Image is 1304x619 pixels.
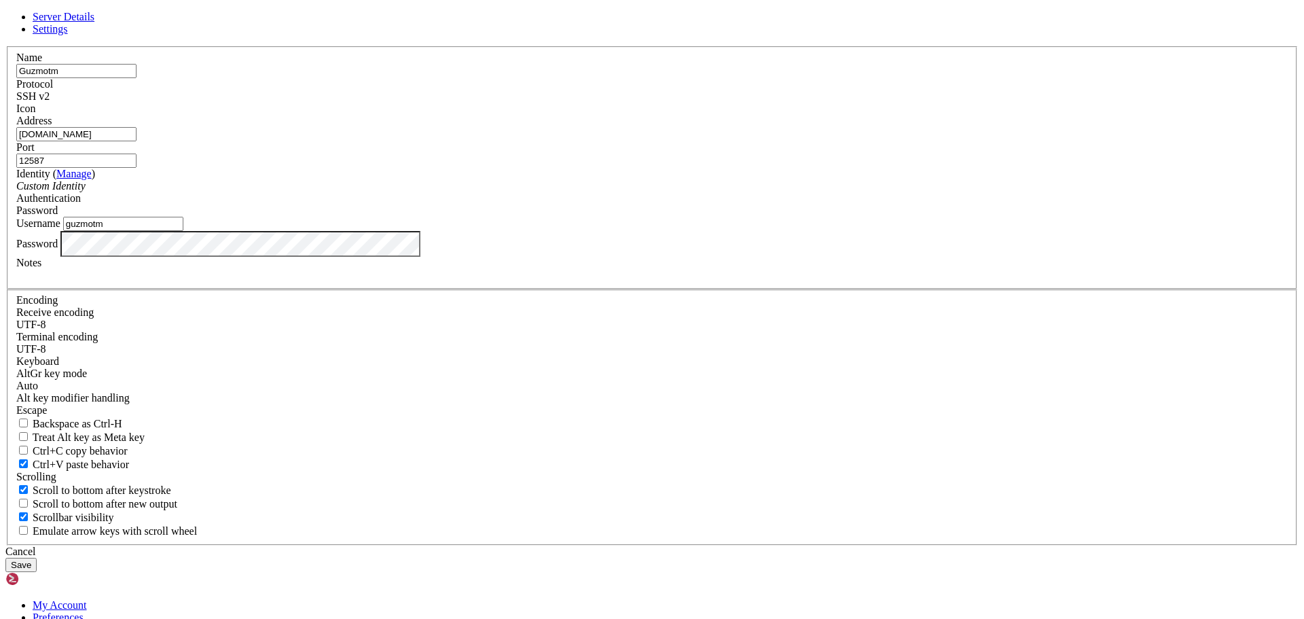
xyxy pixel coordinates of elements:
input: Emulate arrow keys with scroll wheel [19,526,28,535]
input: Port Number [16,154,137,168]
label: Whether the Alt key acts as a Meta key or as a distinct Alt key. [16,431,145,443]
span: Escape [16,404,47,416]
label: Username [16,217,60,229]
span: ( ) [53,168,95,179]
div: Password [16,205,1288,217]
div: SSH v2 [16,90,1288,103]
label: Scrolling [16,471,56,482]
label: Password [16,237,58,249]
span: Password [16,205,58,216]
span: SSH v2 [16,90,50,102]
label: The default terminal encoding. ISO-2022 enables character map translations (like graphics maps). ... [16,331,98,342]
span: Emulate arrow keys with scroll wheel [33,525,197,537]
span: Scroll to bottom after new output [33,498,177,510]
label: Set the expected encoding for data received from the host. If the encodings do not match, visual ... [16,306,94,318]
div: UTF-8 [16,343,1288,355]
label: Protocol [16,78,53,90]
span: Backspace as Ctrl-H [33,418,122,429]
input: Scroll to bottom after keystroke [19,485,28,494]
a: Manage [56,168,92,179]
input: Scrollbar visibility [19,512,28,521]
label: If true, the backspace should send BS ('\x08', aka ^H). Otherwise the backspace key should send '... [16,418,122,429]
input: Ctrl+C copy behavior [19,446,28,455]
label: Ctrl+V pastes if true, sends ^V to host if false. Ctrl+Shift+V sends ^V to host if true, pastes i... [16,459,129,470]
label: Authentication [16,192,81,204]
button: Save [5,558,37,572]
span: Scrollbar visibility [33,512,114,523]
input: Backspace as Ctrl-H [19,419,28,427]
span: Ctrl+C copy behavior [33,445,128,457]
div: (0, 1) [5,17,11,29]
label: Icon [16,103,35,114]
input: Ctrl+V paste behavior [19,459,28,468]
div: UTF-8 [16,319,1288,331]
input: Login Username [63,217,183,231]
label: Set the expected encoding for data received from the host. If the encodings do not match, visual ... [16,368,87,379]
label: Address [16,115,52,126]
label: The vertical scrollbar mode. [16,512,114,523]
label: Ctrl-C copies if true, send ^C to host if false. Ctrl-Shift-C sends ^C to host if true, copies if... [16,445,128,457]
div: Custom Identity [16,180,1288,192]
label: Scroll to bottom after new output. [16,498,177,510]
input: Server Name [16,64,137,78]
div: Auto [16,380,1288,392]
span: Auto [16,380,38,391]
label: Port [16,141,35,153]
label: Encoding [16,294,58,306]
a: My Account [33,599,87,611]
label: When using the alternative screen buffer, and DECCKM (Application Cursor Keys) is active, mouse w... [16,525,197,537]
a: Server Details [33,11,94,22]
input: Scroll to bottom after new output [19,499,28,508]
div: Cancel [5,546,1299,558]
span: Ctrl+V paste behavior [33,459,129,470]
span: UTF-8 [16,343,46,355]
label: Name [16,52,42,63]
span: Scroll to bottom after keystroke [33,484,171,496]
label: Controls how the Alt key is handled. Escape: Send an ESC prefix. 8-Bit: Add 128 to the typed char... [16,392,130,404]
span: Treat Alt key as Meta key [33,431,145,443]
label: Keyboard [16,355,59,367]
x-row: Connection timed out [5,5,1127,17]
i: Custom Identity [16,180,86,192]
a: Settings [33,23,68,35]
label: Identity [16,168,95,179]
img: Shellngn [5,572,84,586]
label: Notes [16,257,41,268]
div: Escape [16,404,1288,417]
label: Whether to scroll to the bottom on any keystroke. [16,484,171,496]
span: UTF-8 [16,319,46,330]
input: Host Name or IP [16,127,137,141]
input: Treat Alt key as Meta key [19,432,28,441]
